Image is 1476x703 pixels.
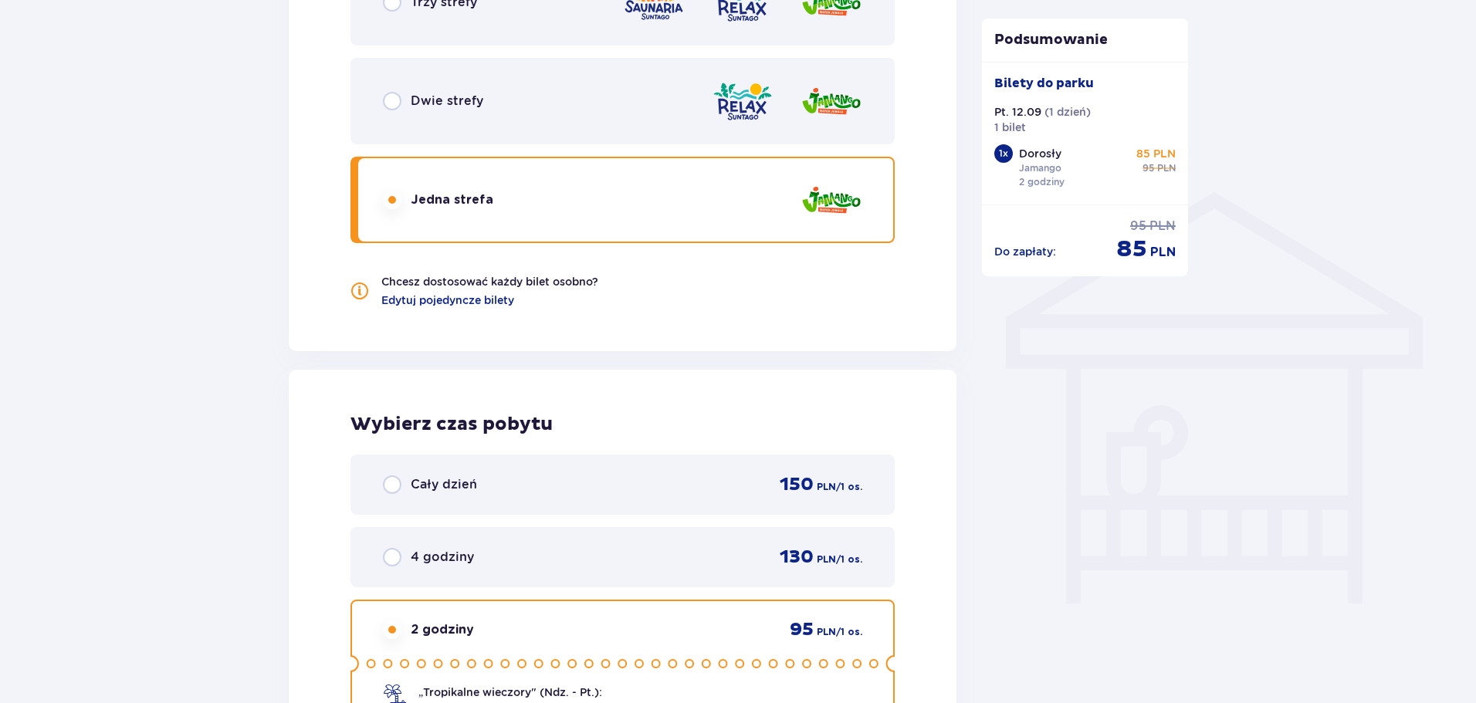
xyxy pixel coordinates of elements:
[411,549,474,566] p: 4 godziny
[780,546,814,569] p: 130
[1019,161,1061,175] p: Jamango
[780,473,814,496] p: 150
[817,553,836,566] p: PLN
[982,31,1189,49] p: Podsumowanie
[817,625,836,639] p: PLN
[801,79,862,123] img: zone logo
[1044,104,1091,120] p: ( 1 dzień )
[1143,161,1154,175] p: 95
[411,621,474,638] p: 2 godziny
[994,120,1026,135] p: 1 bilet
[381,274,598,289] p: Chcesz dostosować każdy bilet osobno?
[1130,218,1146,235] p: 95
[1019,146,1061,161] p: Dorosły
[1157,161,1176,175] p: PLN
[836,625,862,639] p: / 1 os.
[817,480,836,494] p: PLN
[790,618,814,641] p: 95
[801,178,862,222] img: zone logo
[418,684,602,700] p: „Tropikalne wieczory" (Ndz. - Pt.):
[994,104,1041,120] p: Pt. 12.09
[411,191,493,208] p: Jedna strefa
[994,244,1056,259] p: Do zapłaty :
[411,93,483,110] p: Dwie strefy
[1136,146,1176,161] p: 85 PLN
[1116,235,1147,264] p: 85
[712,79,774,123] img: zone logo
[836,480,862,494] p: / 1 os.
[994,75,1094,92] p: Bilety do parku
[1150,244,1176,261] p: PLN
[1149,218,1176,235] p: PLN
[1019,175,1065,189] p: 2 godziny
[411,476,477,493] p: Cały dzień
[350,413,895,436] p: Wybierz czas pobytu
[836,553,862,566] p: / 1 os.
[994,144,1013,163] div: 1 x
[381,292,514,308] a: Edytuj pojedyncze bilety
